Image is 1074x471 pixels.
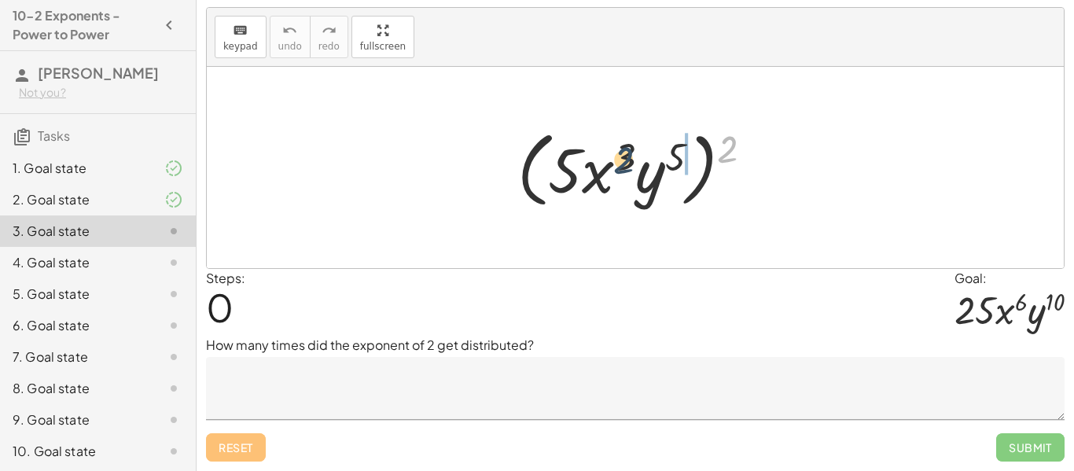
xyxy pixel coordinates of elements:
[360,41,406,52] span: fullscreen
[318,41,340,52] span: redo
[164,410,183,429] i: Task not started.
[164,348,183,366] i: Task not started.
[13,285,139,304] div: 5. Goal state
[13,6,155,44] h4: 10-2 Exponents - Power to Power
[164,253,183,272] i: Task not started.
[164,159,183,178] i: Task finished and part of it marked as correct.
[13,190,139,209] div: 2. Goal state
[13,316,139,335] div: 6. Goal state
[19,85,183,101] div: Not you?
[13,410,139,429] div: 9. Goal state
[164,285,183,304] i: Task not started.
[310,16,348,58] button: redoredo
[164,190,183,209] i: Task finished and part of it marked as correct.
[270,16,311,58] button: undoundo
[233,21,248,40] i: keyboard
[13,253,139,272] div: 4. Goal state
[351,16,414,58] button: fullscreen
[13,222,139,241] div: 3. Goal state
[38,64,159,82] span: [PERSON_NAME]
[278,41,302,52] span: undo
[282,21,297,40] i: undo
[38,127,70,144] span: Tasks
[13,442,139,461] div: 10. Goal state
[206,283,234,331] span: 0
[13,159,139,178] div: 1. Goal state
[164,222,183,241] i: Task not started.
[164,442,183,461] i: Task not started.
[164,379,183,398] i: Task not started.
[215,16,267,58] button: keyboardkeypad
[223,41,258,52] span: keypad
[322,21,337,40] i: redo
[206,336,1065,355] p: How many times did the exponent of 2 get distributed?
[13,379,139,398] div: 8. Goal state
[954,269,1065,288] div: Goal:
[206,270,245,286] label: Steps:
[13,348,139,366] div: 7. Goal state
[164,316,183,335] i: Task not started.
